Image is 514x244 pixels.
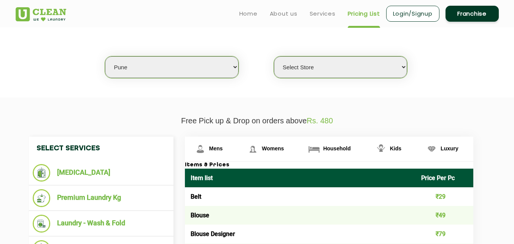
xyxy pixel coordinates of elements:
img: Womens [246,142,259,156]
span: Luxury [441,145,458,152]
a: Login/Signup [386,6,439,22]
li: [MEDICAL_DATA] [33,164,170,182]
img: Kids [374,142,388,156]
img: UClean Laundry and Dry Cleaning [16,7,66,21]
td: Blouse [185,206,416,225]
span: Womens [262,145,284,152]
h4: Select Services [29,137,173,160]
a: Pricing List [348,9,380,18]
p: Free Pick up & Drop on orders above [16,116,499,125]
img: Household [307,142,321,156]
a: About us [270,9,298,18]
span: Mens [209,145,223,152]
td: ₹29 [415,187,473,206]
a: Franchise [446,6,499,22]
td: Blouse Designer [185,225,416,243]
img: Premium Laundry Kg [33,189,51,207]
td: ₹49 [415,206,473,225]
li: Laundry - Wash & Fold [33,215,170,233]
img: Dry Cleaning [33,164,51,182]
a: Services [310,9,336,18]
span: Rs. 480 [307,116,333,125]
img: Luxury [425,142,438,156]
a: Home [239,9,258,18]
li: Premium Laundry Kg [33,189,170,207]
td: Belt [185,187,416,206]
th: Price Per Pc [415,169,473,187]
span: Household [323,145,350,152]
td: ₹79 [415,225,473,243]
span: Kids [390,145,401,152]
img: Laundry - Wash & Fold [33,215,51,233]
img: Mens [194,142,207,156]
h3: Items & Prices [185,162,473,169]
th: Item list [185,169,416,187]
